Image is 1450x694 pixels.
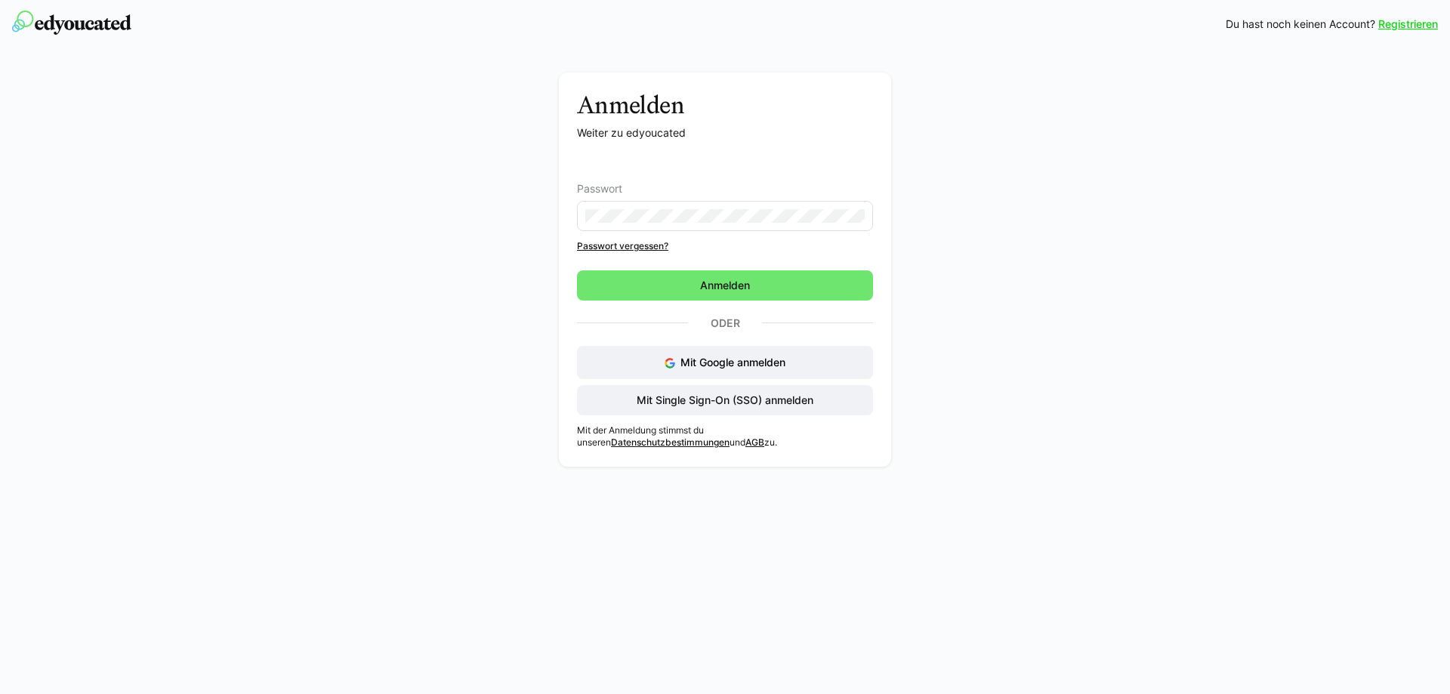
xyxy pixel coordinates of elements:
[688,313,762,334] p: Oder
[577,91,873,119] h3: Anmelden
[611,436,730,448] a: Datenschutzbestimmungen
[577,346,873,379] button: Mit Google anmelden
[577,424,873,449] p: Mit der Anmeldung stimmst du unseren und zu.
[745,436,764,448] a: AGB
[1226,17,1375,32] span: Du hast noch keinen Account?
[577,385,873,415] button: Mit Single Sign-On (SSO) anmelden
[698,278,752,293] span: Anmelden
[577,125,873,140] p: Weiter zu edyoucated
[1378,17,1438,32] a: Registrieren
[680,356,785,369] span: Mit Google anmelden
[12,11,131,35] img: edyoucated
[577,270,873,301] button: Anmelden
[577,183,622,195] span: Passwort
[577,240,873,252] a: Passwort vergessen?
[634,393,816,408] span: Mit Single Sign-On (SSO) anmelden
